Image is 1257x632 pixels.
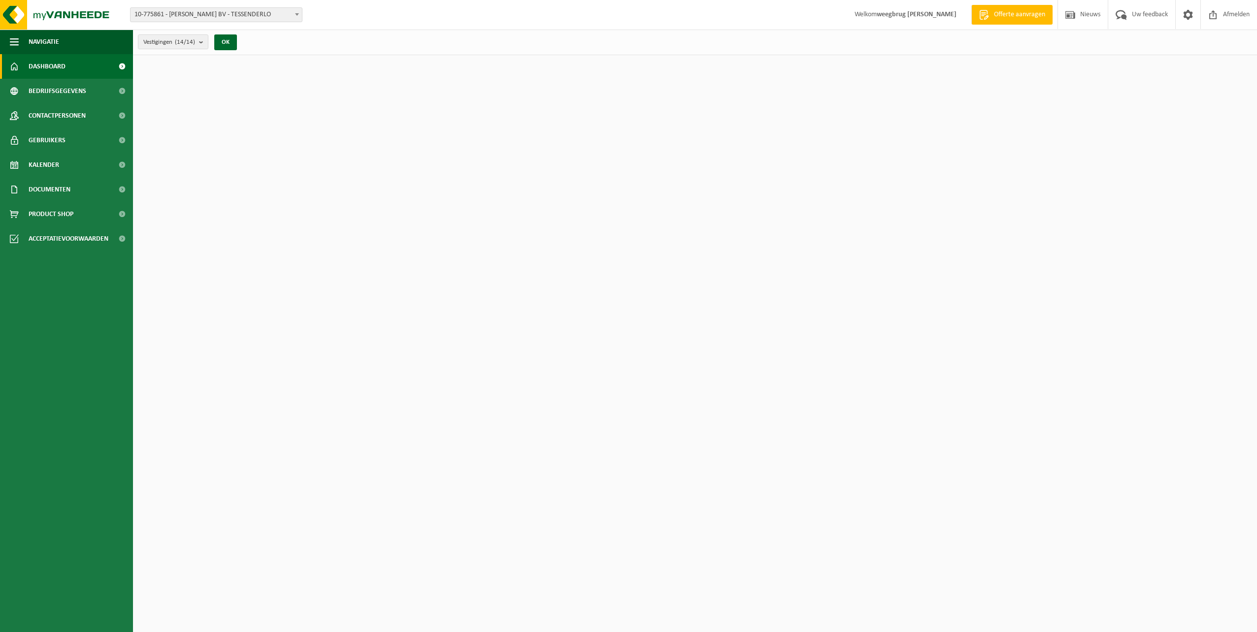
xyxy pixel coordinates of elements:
span: Dashboard [29,54,66,79]
strong: weegbrug [PERSON_NAME] [877,11,957,18]
span: Vestigingen [143,35,195,50]
span: Product Shop [29,202,73,226]
span: Kalender [29,153,59,177]
span: 10-775861 - YVES MAES BV - TESSENDERLO [131,8,302,22]
span: Bedrijfsgegevens [29,79,86,103]
button: OK [214,34,237,50]
span: Navigatie [29,30,59,54]
a: Offerte aanvragen [971,5,1053,25]
span: Acceptatievoorwaarden [29,226,108,251]
button: Vestigingen(14/14) [138,34,208,49]
span: Offerte aanvragen [992,10,1048,20]
span: Documenten [29,177,70,202]
span: Contactpersonen [29,103,86,128]
span: 10-775861 - YVES MAES BV - TESSENDERLO [130,7,302,22]
count: (14/14) [175,39,195,45]
span: Gebruikers [29,128,66,153]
